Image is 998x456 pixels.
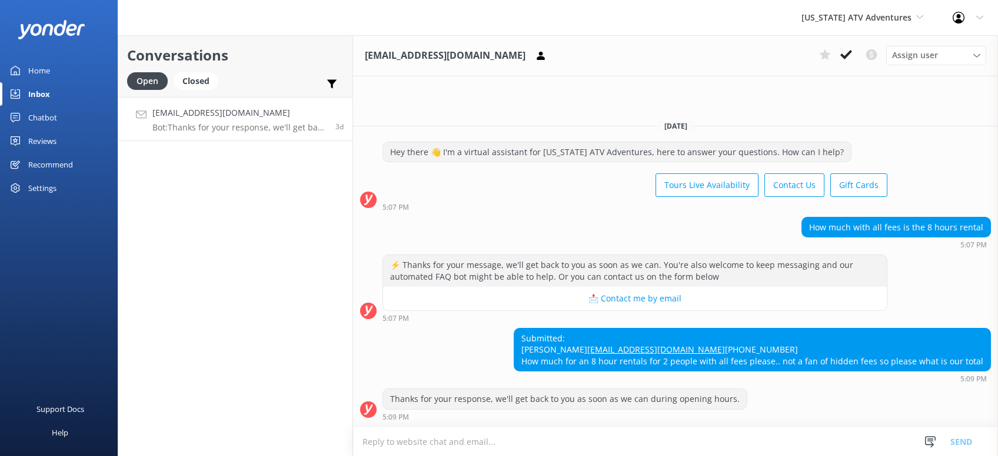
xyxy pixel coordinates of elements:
[801,12,911,23] span: [US_STATE] ATV Adventures
[28,106,57,129] div: Chatbot
[28,153,73,176] div: Recommend
[657,121,694,131] span: [DATE]
[28,129,56,153] div: Reviews
[382,414,409,421] strong: 5:09 PM
[382,413,747,421] div: Sep 15 2025 05:09pm (UTC -07:00) America/Tijuana
[127,74,174,87] a: Open
[514,328,990,371] div: Submitted: [PERSON_NAME] [PHONE_NUMBER] How much for an 8 hour rentals for 2 people with all fees...
[886,46,986,65] div: Assign User
[335,122,344,132] span: Sep 15 2025 05:09pm (UTC -07:00) America/Tijuana
[960,242,987,249] strong: 5:07 PM
[152,106,327,119] h4: [EMAIL_ADDRESS][DOMAIN_NAME]
[152,122,327,133] p: Bot: Thanks for your response, we'll get back to you as soon as we can during opening hours.
[382,203,887,211] div: Sep 15 2025 05:07pm (UTC -07:00) America/Tijuana
[127,44,344,66] h2: Conversations
[28,82,50,106] div: Inbox
[960,375,987,383] strong: 5:09 PM
[174,74,224,87] a: Closed
[36,397,84,421] div: Support Docs
[382,314,887,322] div: Sep 15 2025 05:07pm (UTC -07:00) America/Tijuana
[118,97,352,141] a: [EMAIL_ADDRESS][DOMAIN_NAME]Bot:Thanks for your response, we'll get back to you as soon as we can...
[764,173,824,197] button: Contact Us
[365,48,525,63] h3: [EMAIL_ADDRESS][DOMAIN_NAME]
[28,176,56,200] div: Settings
[18,20,85,39] img: yonder-white-logo.png
[801,240,991,249] div: Sep 15 2025 05:07pm (UTC -07:00) America/Tijuana
[382,315,409,322] strong: 5:07 PM
[174,72,218,90] div: Closed
[892,49,938,62] span: Assign user
[383,389,747,409] div: Thanks for your response, we'll get back to you as soon as we can during opening hours.
[383,255,887,286] div: ⚡ Thanks for your message, we'll get back to you as soon as we can. You're also welcome to keep m...
[127,72,168,90] div: Open
[52,421,68,444] div: Help
[383,142,851,162] div: Hey there 👋 I'm a virtual assistant for [US_STATE] ATV Adventures, here to answer your questions....
[382,204,409,211] strong: 5:07 PM
[587,344,725,355] a: [EMAIL_ADDRESS][DOMAIN_NAME]
[802,217,990,237] div: How much with all fees is the 8 hours rental
[656,173,759,197] button: Tours Live Availability
[514,374,991,383] div: Sep 15 2025 05:09pm (UTC -07:00) America/Tijuana
[28,59,50,82] div: Home
[830,173,887,197] button: Gift Cards
[383,287,887,310] button: 📩 Contact me by email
